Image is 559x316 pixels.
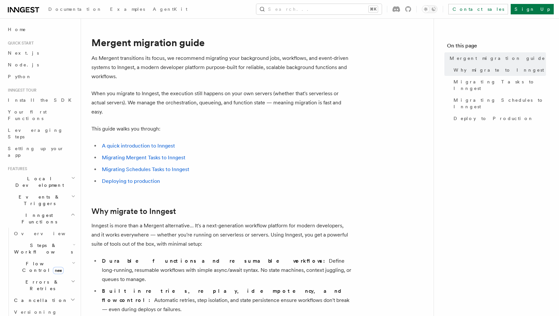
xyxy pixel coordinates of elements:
[448,4,508,14] a: Contact sales
[11,276,77,294] button: Errors & Retries
[14,231,81,236] span: Overview
[153,7,187,12] span: AgentKit
[454,67,544,73] span: Why migrate to Inngest
[5,209,77,228] button: Inngest Functions
[91,54,353,81] p: As Mergent transitions its focus, we recommend migrating your background jobs, workflows, and eve...
[5,88,37,93] span: Inngest tour
[5,71,77,82] a: Python
[8,128,63,139] span: Leveraging Steps
[102,154,185,161] a: Migrating Mergent Tasks to Inngest
[100,256,353,284] li: Define long-running, resumable workflows with simple async/await syntax. No state machines, conte...
[447,52,546,64] a: Mergent migration guide
[5,175,71,188] span: Local Development
[91,37,353,48] h1: Mergent migration guide
[454,79,546,92] span: Migrating Tasks to Inngest
[102,288,347,303] strong: Built in retries, replay, idempotency, and flow control:
[8,50,39,56] span: Next.js
[451,76,546,94] a: Migrating Tasks to Inngest
[100,287,353,314] li: Automatic retries, step isolation, and state persistence ensure workflows don't break — even duri...
[149,2,191,18] a: AgentKit
[91,124,353,133] p: This guide walks you through:
[110,7,145,12] span: Examples
[450,55,545,61] span: Mergent migration guide
[11,258,77,276] button: Flow Controlnew
[5,143,77,161] a: Setting up your app
[5,166,27,171] span: Features
[102,143,175,149] a: A quick introduction to Inngest
[8,146,64,158] span: Setting up your app
[5,94,77,106] a: Install the SDK
[5,212,71,225] span: Inngest Functions
[511,4,554,14] a: Sign Up
[8,62,39,67] span: Node.js
[11,239,77,258] button: Steps & Workflows
[454,115,534,122] span: Deploy to Production
[5,41,34,46] span: Quick start
[48,7,102,12] span: Documentation
[422,5,438,13] button: Toggle dark mode
[8,26,26,33] span: Home
[91,89,353,116] p: When you migrate to Inngest, the execution still happens on your own servers (whether that's serv...
[5,173,77,191] button: Local Development
[8,74,32,79] span: Python
[5,124,77,143] a: Leveraging Steps
[454,97,546,110] span: Migrating Schedules to Inngest
[44,2,106,18] a: Documentation
[369,6,378,12] kbd: ⌘K
[5,59,77,71] a: Node.js
[5,24,77,35] a: Home
[256,4,382,14] button: Search...⌘K
[91,221,353,249] p: Inngest is more than a Mergent alternative… It's a next-generation workflow platform for modern d...
[14,309,57,315] span: Versioning
[5,106,77,124] a: Your first Functions
[106,2,149,18] a: Examples
[11,260,72,273] span: Flow Control
[451,113,546,124] a: Deploy to Production
[8,109,47,121] span: Your first Functions
[91,207,176,216] a: Why migrate to Inngest
[11,242,73,255] span: Steps & Workflows
[11,297,68,304] span: Cancellation
[8,97,75,103] span: Install the SDK
[5,47,77,59] a: Next.js
[447,42,546,52] h4: On this page
[11,279,71,292] span: Errors & Retries
[5,194,71,207] span: Events & Triggers
[11,294,77,306] button: Cancellation
[102,178,160,184] a: Deploying to production
[102,166,189,172] a: Migrating Schedules Tasks to Inngest
[451,94,546,113] a: Migrating Schedules to Inngest
[451,64,546,76] a: Why migrate to Inngest
[5,191,77,209] button: Events & Triggers
[53,267,64,274] span: new
[11,228,77,239] a: Overview
[102,258,329,264] strong: Durable functions and resumable workflows:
